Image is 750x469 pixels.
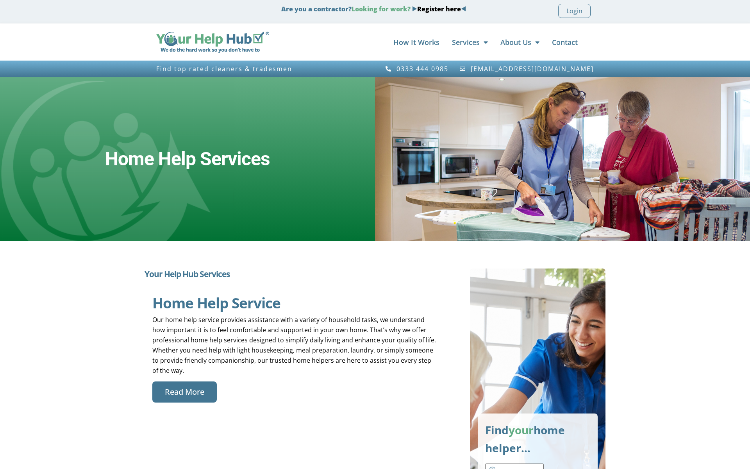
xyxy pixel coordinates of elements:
p: Find home helper… [485,421,590,457]
span: Read More [165,386,204,398]
h2: Home Help Services [105,148,270,170]
span: Login [566,6,582,16]
img: Your Help Hub Wide Logo [156,32,269,53]
a: 0333 444 0985 [385,65,448,72]
span: your [509,422,534,437]
a: Contact [552,34,578,50]
h3: Find top rated cleaners & tradesmen [156,65,371,72]
span: [EMAIL_ADDRESS][DOMAIN_NAME] [469,65,594,72]
a: How It Works [393,34,439,50]
h2: Home Help Service [152,295,439,311]
a: Register here [417,5,461,13]
nav: Menu [277,34,578,50]
h2: Your Help Hub Services [145,269,446,279]
a: Login [558,4,591,18]
span: Looking for work? [352,5,411,13]
a: [EMAIL_ADDRESS][DOMAIN_NAME] [459,65,594,72]
a: Read More [152,381,217,403]
a: Services [452,34,488,50]
strong: Are you a contractor? [281,5,466,13]
a: About Us [500,34,539,50]
p: Our home help service provides assistance with a variety of household tasks, we understand how im... [152,315,439,376]
img: Blue Arrow - Left [461,6,466,11]
span: 0333 444 0985 [395,65,448,72]
img: Blue Arrow - Right [412,6,417,11]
